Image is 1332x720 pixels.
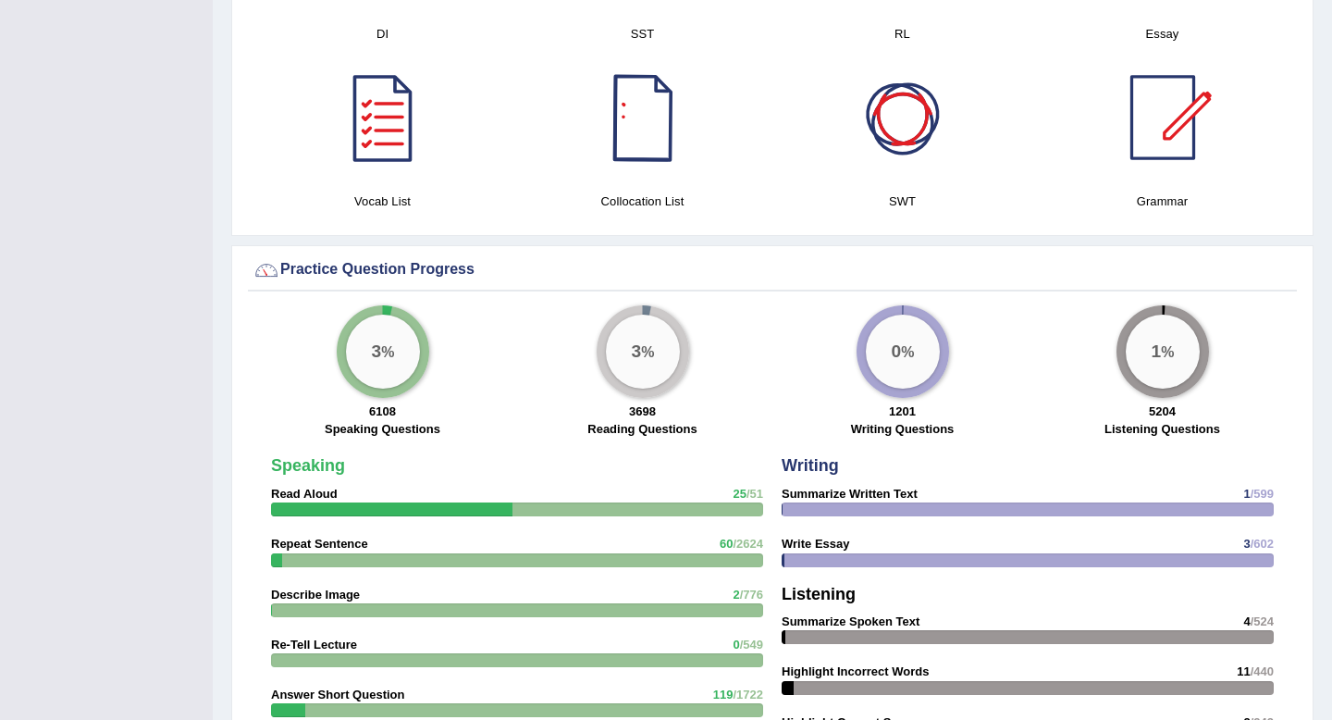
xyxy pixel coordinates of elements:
label: Speaking Questions [325,420,440,438]
h4: Grammar [1042,192,1283,211]
span: 11 [1237,664,1250,678]
div: % [1126,315,1200,389]
strong: Repeat Sentence [271,537,368,551]
span: 4 [1243,614,1250,628]
strong: Listening [782,585,856,603]
big: 3 [371,341,381,362]
span: /51 [746,487,763,501]
strong: 1201 [889,404,916,418]
strong: Highlight Incorrect Words [782,664,929,678]
big: 3 [631,341,641,362]
strong: Summarize Spoken Text [782,614,919,628]
strong: Write Essay [782,537,849,551]
div: % [606,315,680,389]
strong: Summarize Written Text [782,487,918,501]
span: 2 [733,588,739,602]
span: 3 [1243,537,1250,551]
span: /549 [740,638,763,652]
h4: Vocab List [262,192,503,211]
big: 1 [1151,341,1161,362]
span: /440 [1251,664,1274,678]
div: % [346,315,420,389]
h4: DI [262,24,503,43]
span: 119 [713,688,734,701]
div: % [866,315,940,389]
h4: Essay [1042,24,1283,43]
span: 1 [1243,487,1250,501]
strong: Read Aloud [271,487,338,501]
strong: 6108 [369,404,396,418]
strong: Speaking [271,456,345,475]
big: 0 [891,341,901,362]
h4: SST [522,24,763,43]
div: Practice Question Progress [253,256,1292,284]
strong: Answer Short Question [271,688,404,701]
span: 60 [720,537,733,551]
span: 25 [733,487,746,501]
label: Reading Questions [587,420,697,438]
strong: Describe Image [271,588,360,602]
span: /776 [740,588,763,602]
h4: RL [782,24,1023,43]
span: /2624 [733,537,763,551]
strong: Writing [782,456,839,475]
span: /1722 [733,688,763,701]
strong: 3698 [629,404,656,418]
h4: Collocation List [522,192,763,211]
span: 0 [733,638,739,652]
span: /524 [1251,614,1274,628]
strong: 5204 [1149,404,1176,418]
span: /602 [1251,537,1274,551]
label: Listening Questions [1104,420,1220,438]
strong: Re-Tell Lecture [271,638,357,652]
span: /599 [1251,487,1274,501]
h4: SWT [782,192,1023,211]
label: Writing Questions [851,420,955,438]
